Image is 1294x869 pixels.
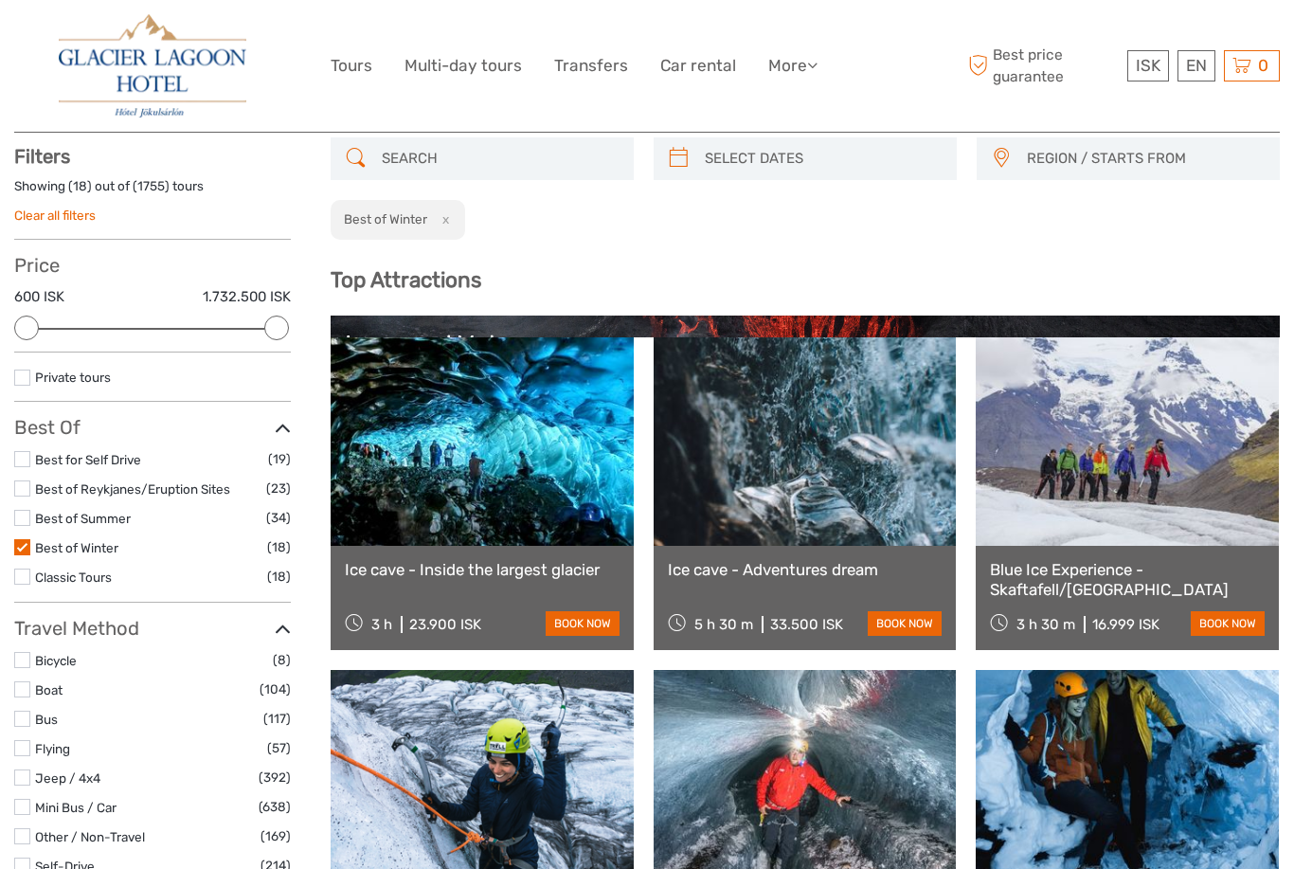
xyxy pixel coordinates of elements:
span: 3 h [371,616,392,633]
p: We're away right now. Please check back later! [27,33,214,48]
img: 2790-86ba44ba-e5e5-4a53-8ab7-28051417b7bc_logo_big.jpg [59,14,246,118]
span: (57) [267,737,291,759]
a: Car rental [660,52,736,80]
span: (34) [266,507,291,529]
a: Flying [35,741,70,756]
a: Tours [331,52,372,80]
div: 23.900 ISK [409,616,481,633]
h3: Price [14,254,291,277]
a: Jeep / 4x4 [35,770,100,786]
div: 16.999 ISK [1092,616,1159,633]
label: 1755 [137,177,165,195]
span: 3 h 30 m [1016,616,1075,633]
h3: Travel Method [14,617,291,640]
span: (23) [266,478,291,499]
button: x [430,209,456,229]
a: Best of Winter [35,540,118,555]
span: (117) [263,708,291,730]
a: Blue Ice Experience - Skaftafell/[GEOGRAPHIC_DATA] [990,560,1265,599]
a: book now [868,611,942,636]
a: Clear all filters [14,208,96,223]
label: 600 ISK [14,287,64,307]
div: Lava and Volcanoes [345,330,1266,360]
a: Bicycle [35,653,77,668]
span: (18) [267,536,291,558]
a: Other / Non-Travel [35,829,145,844]
h2: Best of Winter [344,211,427,226]
a: Boat [35,682,63,697]
a: Classic Tours [35,570,112,585]
strong: Filters [14,145,70,168]
a: Best for Self Drive [35,452,141,467]
span: (8) [273,649,291,671]
div: 33.500 ISK [770,616,843,633]
span: (104) [260,679,291,700]
a: Bus [35,712,58,727]
input: SEARCH [374,142,624,175]
a: Best of Reykjanes/Eruption Sites [35,481,230,497]
a: Best of Summer [35,511,131,526]
span: (392) [259,767,291,788]
label: 1.732.500 ISK [203,287,291,307]
div: Showing ( ) out of ( ) tours [14,177,291,207]
span: (638) [259,796,291,818]
h3: Best Of [14,416,291,439]
span: (18) [267,566,291,588]
a: Ice cave - Inside the largest glacier [345,560,620,579]
a: book now [546,611,620,636]
input: SELECT DATES [697,142,947,175]
div: EN [1177,50,1215,81]
span: ISK [1136,56,1160,75]
span: (19) [268,448,291,470]
a: book now [1191,611,1265,636]
button: Open LiveChat chat widget [218,29,241,52]
a: Private tours [35,370,111,385]
span: 0 [1255,56,1271,75]
a: Ice cave - Adventures dream [668,560,943,579]
button: REGION / STARTS FROM [1018,143,1270,174]
span: Best price guarantee [963,45,1123,86]
a: More [768,52,818,80]
span: 5 h 30 m [694,616,753,633]
label: 18 [73,177,87,195]
a: Lava and Volcanoes [345,330,1266,462]
a: Transfers [554,52,628,80]
a: Multi-day tours [404,52,522,80]
a: Mini Bus / Car [35,800,117,815]
span: (169) [261,825,291,847]
b: Top Attractions [331,267,481,293]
